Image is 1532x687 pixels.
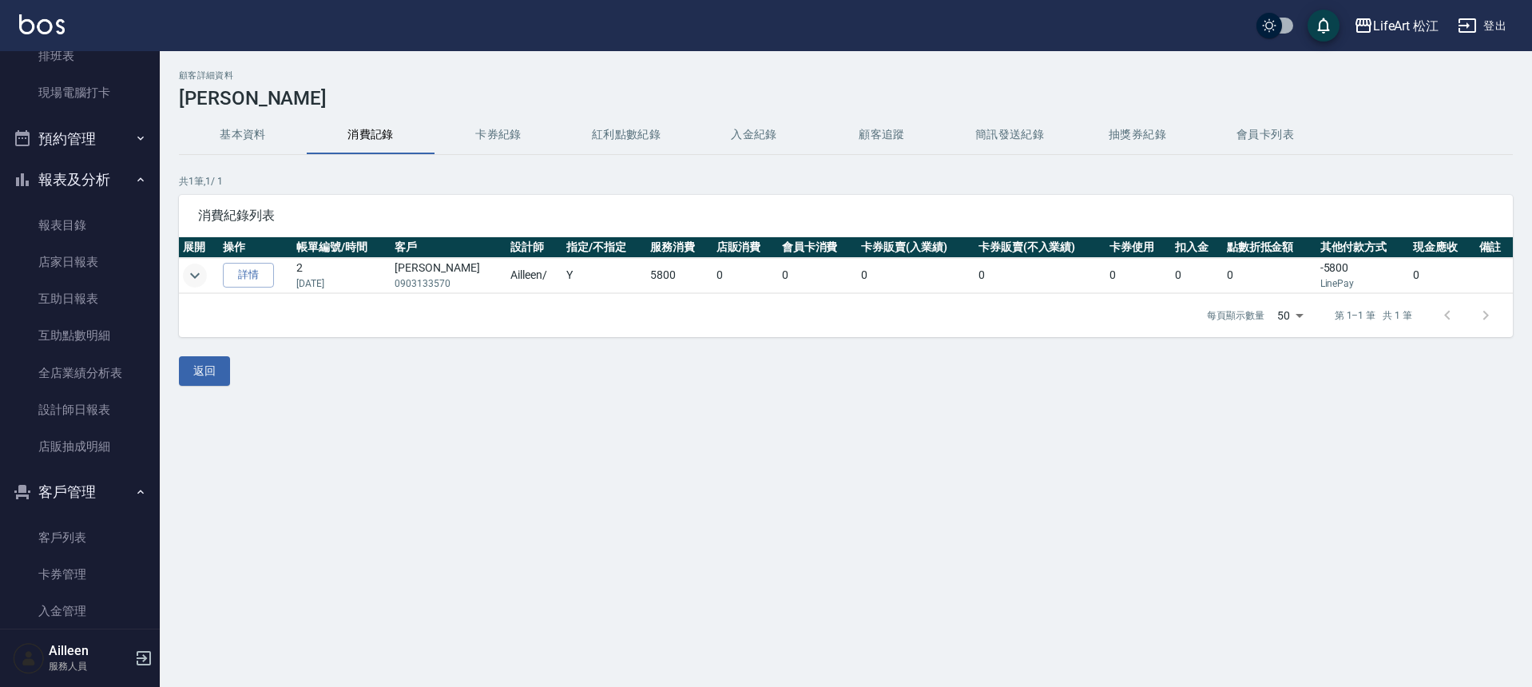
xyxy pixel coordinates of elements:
p: [DATE] [296,276,387,291]
td: Ailleen / [506,258,562,293]
button: 顧客追蹤 [818,116,946,154]
p: 0903133570 [395,276,502,291]
th: 備註 [1475,237,1513,258]
a: 互助點數明細 [6,317,153,354]
th: 卡券販賣(入業績) [857,237,974,258]
img: Person [13,642,45,674]
button: 卡券紀錄 [435,116,562,154]
button: 紅利點數紀錄 [562,116,690,154]
a: 現場電腦打卡 [6,74,153,111]
a: 互助日報表 [6,280,153,317]
button: LifeArt 松江 [1347,10,1446,42]
button: 抽獎券紀錄 [1074,116,1201,154]
th: 客戶 [391,237,506,258]
td: 0 [974,258,1105,293]
button: expand row [183,264,207,288]
th: 店販消費 [712,237,778,258]
span: 消費紀錄列表 [198,208,1494,224]
button: 基本資料 [179,116,307,154]
p: 服務人員 [49,659,130,673]
p: 每頁顯示數量 [1207,308,1264,323]
button: 報表及分析 [6,159,153,201]
h2: 顧客詳細資料 [179,70,1513,81]
a: 入金管理 [6,593,153,629]
th: 卡券使用 [1105,237,1171,258]
th: 展開 [179,237,219,258]
button: save [1308,10,1340,42]
a: 店販抽成明細 [6,428,153,465]
img: Logo [19,14,65,34]
td: 0 [778,258,858,293]
a: 全店業績分析表 [6,355,153,391]
td: 0 [1223,258,1316,293]
h3: [PERSON_NAME] [179,87,1513,109]
button: 預約管理 [6,118,153,160]
p: LinePay [1320,276,1406,291]
a: 報表目錄 [6,207,153,244]
th: 點數折抵金額 [1223,237,1316,258]
td: 0 [1105,258,1171,293]
th: 卡券販賣(不入業績) [974,237,1105,258]
a: 店家日報表 [6,244,153,280]
a: 排班表 [6,38,153,74]
a: 卡券管理 [6,556,153,593]
td: 0 [1409,258,1474,293]
th: 其他付款方式 [1316,237,1410,258]
a: 設計師日報表 [6,391,153,428]
td: 2 [292,258,391,293]
td: 0 [857,258,974,293]
th: 操作 [219,237,292,258]
th: 帳單編號/時間 [292,237,391,258]
th: 服務消費 [646,237,712,258]
th: 會員卡消費 [778,237,858,258]
th: 指定/不指定 [562,237,647,258]
p: 共 1 筆, 1 / 1 [179,174,1513,189]
button: 登出 [1451,11,1513,41]
button: 消費記錄 [307,116,435,154]
th: 現金應收 [1409,237,1474,258]
th: 扣入金 [1171,237,1223,258]
button: 返回 [179,356,230,386]
h5: Ailleen [49,643,130,659]
button: 簡訊發送紀錄 [946,116,1074,154]
div: LifeArt 松江 [1373,16,1439,36]
td: Y [562,258,647,293]
a: 詳情 [223,263,274,288]
td: 0 [1171,258,1223,293]
td: -5800 [1316,258,1410,293]
td: [PERSON_NAME] [391,258,506,293]
button: 客戶管理 [6,471,153,513]
td: 0 [712,258,778,293]
th: 設計師 [506,237,562,258]
button: 會員卡列表 [1201,116,1329,154]
p: 第 1–1 筆 共 1 筆 [1335,308,1412,323]
td: 5800 [646,258,712,293]
div: 50 [1271,294,1309,337]
a: 客戶列表 [6,519,153,556]
button: 入金紀錄 [690,116,818,154]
